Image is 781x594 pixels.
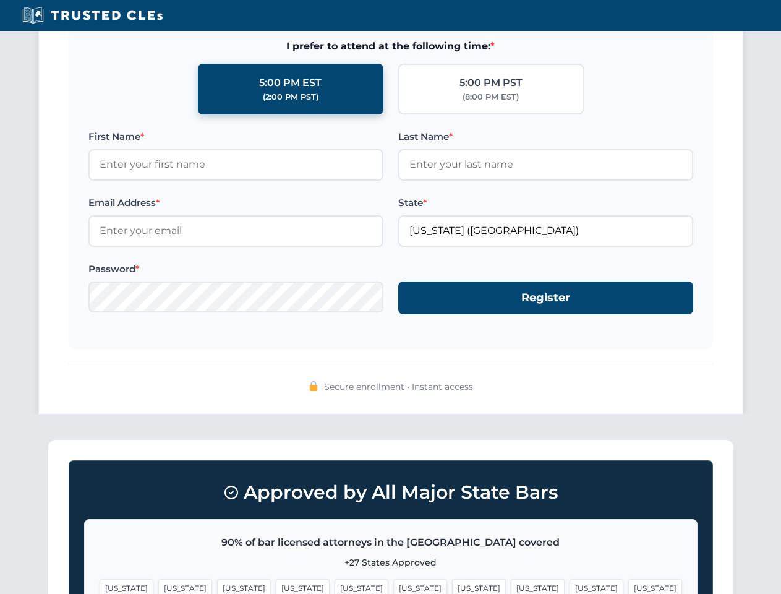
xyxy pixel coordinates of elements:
[88,262,383,277] label: Password
[88,129,383,144] label: First Name
[463,91,519,103] div: (8:00 PM EST)
[398,149,693,180] input: Enter your last name
[88,196,383,210] label: Email Address
[263,91,318,103] div: (2:00 PM PST)
[309,381,318,391] img: 🔒
[398,196,693,210] label: State
[398,129,693,144] label: Last Name
[19,6,166,25] img: Trusted CLEs
[324,380,473,394] span: Secure enrollment • Instant access
[398,282,693,314] button: Register
[84,476,698,509] h3: Approved by All Major State Bars
[88,215,383,246] input: Enter your email
[88,38,693,54] span: I prefer to attend at the following time:
[259,75,322,91] div: 5:00 PM EST
[100,556,682,569] p: +27 States Approved
[100,535,682,551] p: 90% of bar licensed attorneys in the [GEOGRAPHIC_DATA] covered
[398,215,693,246] input: Florida (FL)
[88,149,383,180] input: Enter your first name
[459,75,523,91] div: 5:00 PM PST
